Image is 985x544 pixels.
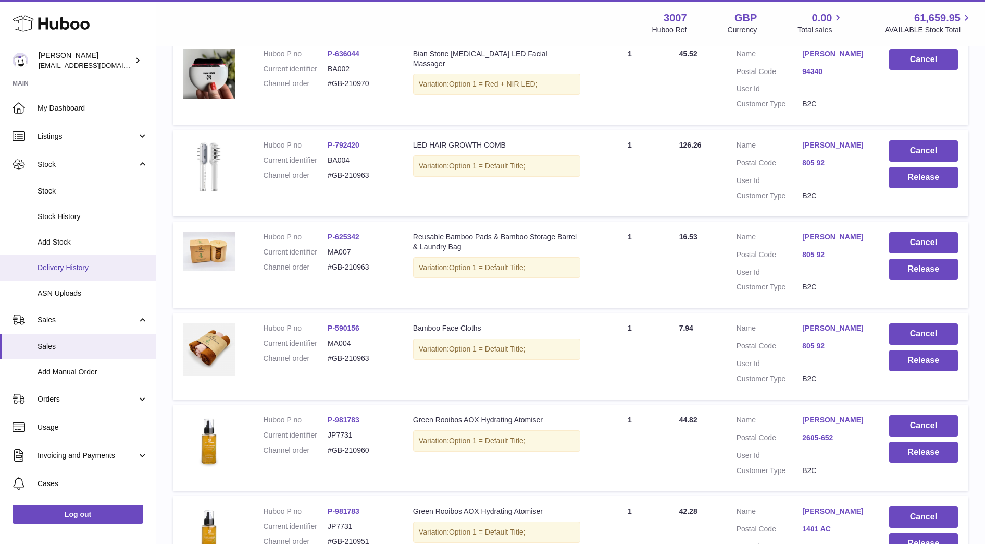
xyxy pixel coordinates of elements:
dd: BA002 [328,64,392,74]
span: ASN Uploads [38,288,148,298]
td: 1 [591,39,669,125]
a: [PERSON_NAME] [802,49,868,59]
img: 30071687430506.png [183,140,235,192]
dd: #GB-210963 [328,171,392,180]
dt: Customer Type [737,282,803,292]
dt: User Id [737,451,803,461]
span: Stock History [38,212,148,222]
td: 1 [591,313,669,400]
button: Cancel [889,323,958,345]
dt: Name [737,232,803,245]
span: 0.00 [812,11,832,25]
a: 805 92 [802,250,868,260]
button: Cancel [889,49,958,70]
span: 44.82 [679,416,697,424]
span: Stock [38,186,148,196]
dd: B2C [802,99,868,109]
dt: Channel order [263,171,328,180]
dt: Name [737,140,803,153]
span: Option 1 = Default Title; [449,437,526,445]
a: P-590156 [328,324,359,332]
span: 7.94 [679,324,693,332]
dt: Current identifier [263,247,328,257]
dd: #GB-210960 [328,445,392,455]
a: Log out [13,505,143,524]
img: 30071669634039.jpg [183,323,235,376]
dt: Name [737,415,803,428]
dd: BA004 [328,155,392,165]
div: Reusable Bamboo Pads & Bamboo Storage Barrel & Laundry Bag [413,232,580,252]
a: P-792420 [328,141,359,149]
span: Sales [38,342,148,352]
span: 61,659.95 [914,11,961,25]
a: P-981783 [328,416,359,424]
div: Green Rooibos AOX Hydrating Atomiser [413,506,580,516]
button: Release [889,259,958,280]
dt: Postal Code [737,158,803,171]
a: [PERSON_NAME] [802,506,868,516]
img: 30071714565671.png [183,415,235,467]
dd: B2C [802,466,868,476]
dt: Postal Code [737,433,803,445]
span: Option 1 = Red + NIR LED; [449,80,538,88]
a: [PERSON_NAME] [802,140,868,150]
dd: MA007 [328,247,392,257]
button: Cancel [889,506,958,528]
span: 45.52 [679,50,697,58]
img: 30071708964935.jpg [183,49,235,100]
button: Cancel [889,140,958,162]
a: [PERSON_NAME] [802,415,868,425]
strong: 3007 [664,11,687,25]
div: Variation: [413,522,580,543]
dt: User Id [737,84,803,94]
img: bevmay@maysama.com [13,53,28,68]
div: Green Rooibos AOX Hydrating Atomiser [413,415,580,425]
a: P-636044 [328,50,359,58]
a: 61,659.95 AVAILABLE Stock Total [884,11,972,35]
dt: Customer Type [737,374,803,384]
dt: Current identifier [263,64,328,74]
dd: #GB-210963 [328,354,392,364]
span: Cases [38,479,148,489]
span: 126.26 [679,141,702,149]
span: Option 1 = Default Title; [449,162,526,170]
div: Currency [728,25,757,35]
a: P-981783 [328,507,359,515]
span: [EMAIL_ADDRESS][DOMAIN_NAME] [39,61,153,69]
dd: B2C [802,374,868,384]
a: P-625342 [328,233,359,241]
span: Delivery History [38,263,148,273]
dt: Postal Code [737,67,803,79]
span: Sales [38,315,137,325]
dd: #GB-210963 [328,262,392,272]
div: Bamboo Face Cloths [413,323,580,333]
button: Cancel [889,415,958,437]
a: 1401 AC [802,524,868,534]
dt: Huboo P no [263,506,328,516]
span: Add Manual Order [38,367,148,377]
dt: User Id [737,359,803,369]
dt: Postal Code [737,524,803,537]
span: 42.28 [679,507,697,515]
div: Huboo Ref [652,25,687,35]
dt: Huboo P no [263,49,328,59]
span: Stock [38,160,137,170]
div: Variation: [413,257,580,279]
span: Listings [38,131,137,141]
a: 0.00 Total sales [797,11,844,35]
dd: MA004 [328,339,392,348]
dt: Customer Type [737,466,803,476]
td: 1 [591,130,669,216]
button: Release [889,442,958,463]
a: 94340 [802,67,868,77]
dt: Postal Code [737,341,803,354]
dt: User Id [737,176,803,186]
span: Add Stock [38,237,148,247]
dd: #GB-210970 [328,79,392,89]
dt: Current identifier [263,339,328,348]
dt: Name [737,506,803,519]
dt: Huboo P no [263,140,328,150]
span: Option 1 = Default Title; [449,263,526,272]
a: [PERSON_NAME] [802,323,868,333]
span: Orders [38,394,137,404]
